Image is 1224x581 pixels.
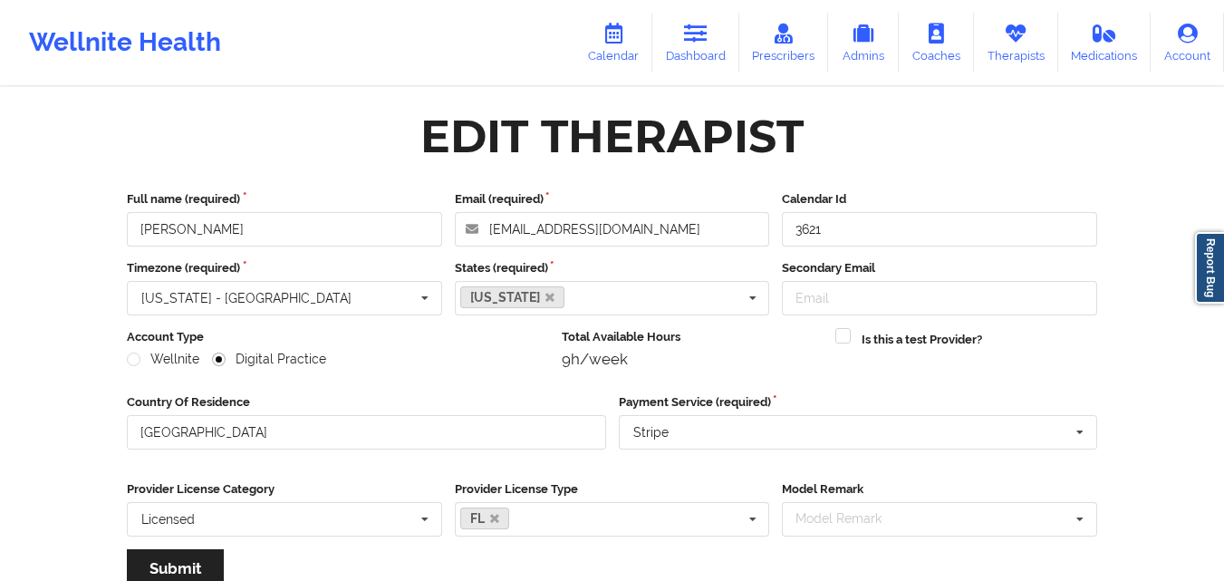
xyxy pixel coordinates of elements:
[782,212,1097,247] input: Calendar Id
[652,13,739,73] a: Dashboard
[782,190,1097,208] label: Calendar Id
[828,13,899,73] a: Admins
[562,350,824,368] div: 9h/week
[141,513,195,526] div: Licensed
[739,13,829,73] a: Prescribers
[619,393,1098,412] label: Payment Service (required)
[1058,13,1152,73] a: Medications
[574,13,652,73] a: Calendar
[127,259,442,277] label: Timezone (required)
[633,426,669,439] div: Stripe
[782,480,1097,499] label: Model Remark
[460,286,565,308] a: [US_STATE]
[974,13,1058,73] a: Therapists
[791,508,908,529] div: Model Remark
[127,328,549,346] label: Account Type
[782,259,1097,277] label: Secondary Email
[562,328,824,346] label: Total Available Hours
[455,212,770,247] input: Email address
[141,292,352,305] div: [US_STATE] - [GEOGRAPHIC_DATA]
[782,281,1097,315] input: Email
[899,13,974,73] a: Coaches
[455,259,770,277] label: States (required)
[127,480,442,499] label: Provider License Category
[127,212,442,247] input: Full name
[127,393,606,412] label: Country Of Residence
[455,190,770,208] label: Email (required)
[127,190,442,208] label: Full name (required)
[862,331,982,349] label: Is this a test Provider?
[1195,232,1224,304] a: Report Bug
[460,508,510,529] a: FL
[455,480,770,499] label: Provider License Type
[1151,13,1224,73] a: Account
[212,352,326,367] label: Digital Practice
[127,352,199,367] label: Wellnite
[420,108,804,165] div: Edit Therapist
